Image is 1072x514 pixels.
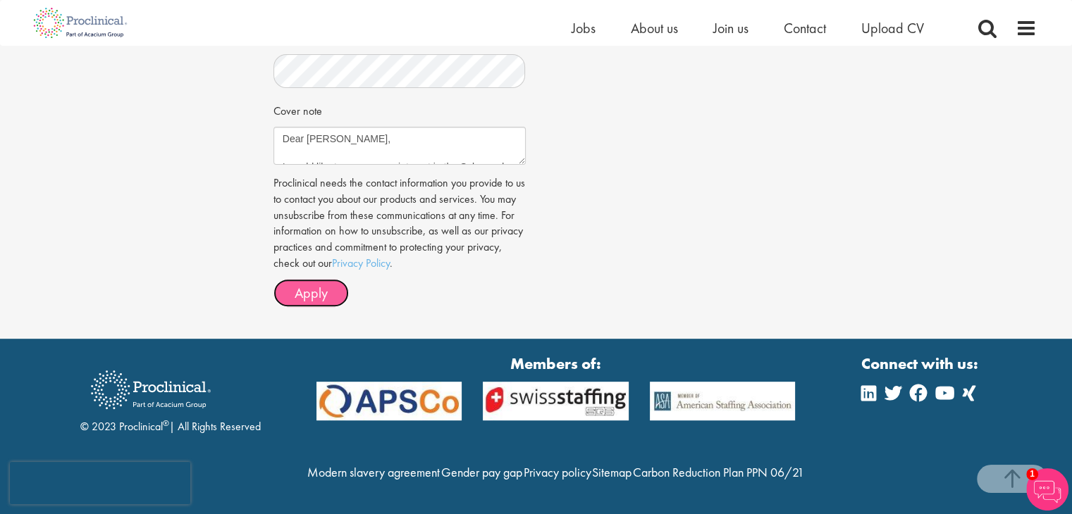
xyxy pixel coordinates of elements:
[273,279,349,307] button: Apply
[784,19,826,37] a: Contact
[633,464,804,480] a: Carbon Reduction Plan PPN 06/21
[295,284,328,302] span: Apply
[306,382,473,420] img: APSCo
[332,256,390,270] a: Privacy Policy
[273,175,526,272] p: Proclinical needs the contact information you provide to us to contact you about our products and...
[523,464,591,480] a: Privacy policy
[592,464,632,480] a: Sitemap
[163,418,169,429] sup: ®
[861,353,981,375] strong: Connect with us:
[861,19,924,37] a: Upload CV
[10,462,190,504] iframe: reCAPTCHA
[1026,468,1068,510] img: Chatbot
[472,382,639,420] img: APSCo
[316,353,796,375] strong: Members of:
[307,464,440,480] a: Modern slavery agreement
[273,99,322,120] label: Cover note
[572,19,596,37] a: Jobs
[80,361,221,419] img: Proclinical Recruitment
[631,19,678,37] a: About us
[80,360,261,435] div: © 2023 Proclinical | All Rights Reserved
[1026,468,1038,480] span: 1
[713,19,748,37] a: Join us
[639,382,806,420] img: APSCo
[441,464,522,480] a: Gender pay gap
